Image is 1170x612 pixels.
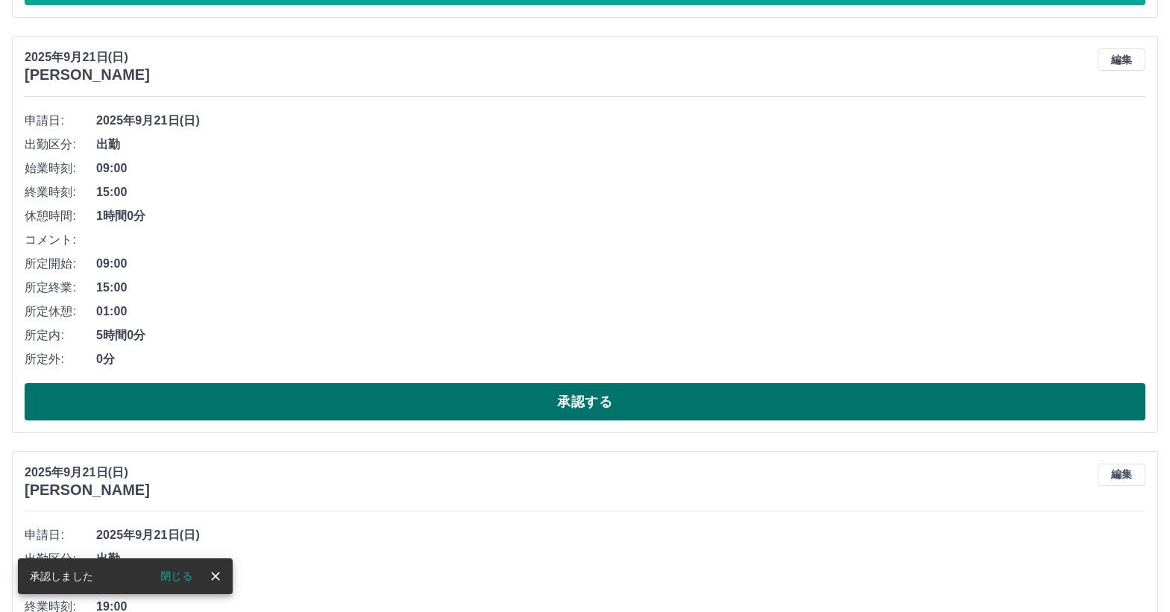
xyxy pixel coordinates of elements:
button: 編集 [1098,48,1145,71]
span: 1時間0分 [96,207,1145,225]
span: 01:00 [96,303,1145,321]
span: コメント: [25,231,96,249]
span: 15:00 [96,183,1145,201]
p: 2025年9月21日(日) [25,48,150,66]
span: 出勤区分: [25,136,96,154]
span: 10:15 [96,574,1145,592]
span: 出勤 [96,136,1145,154]
span: 終業時刻: [25,183,96,201]
button: close [204,565,227,587]
p: 2025年9月21日(日) [25,464,150,482]
span: 所定休憩: [25,303,96,321]
span: 2025年9月21日(日) [96,526,1145,544]
button: 承認する [25,383,1145,420]
span: 出勤 [96,550,1145,568]
button: 閉じる [148,565,204,587]
div: 承認しました [30,563,93,590]
span: 5時間0分 [96,326,1145,344]
span: 所定外: [25,350,96,368]
span: 申請日: [25,526,96,544]
span: 09:00 [96,255,1145,273]
span: 出勤区分: [25,550,96,568]
span: 09:00 [96,160,1145,177]
span: 所定開始: [25,255,96,273]
h3: [PERSON_NAME] [25,66,150,83]
span: 休憩時間: [25,207,96,225]
span: 15:00 [96,279,1145,297]
span: 2025年9月21日(日) [96,112,1145,130]
span: 所定終業: [25,279,96,297]
span: 申請日: [25,112,96,130]
button: 編集 [1098,464,1145,486]
span: 0分 [96,350,1145,368]
span: 始業時刻: [25,160,96,177]
span: 所定内: [25,326,96,344]
h3: [PERSON_NAME] [25,482,150,499]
